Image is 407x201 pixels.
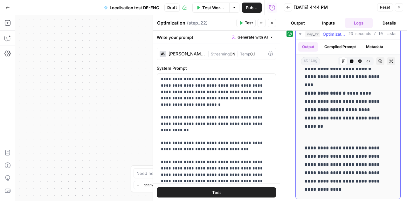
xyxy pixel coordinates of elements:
span: Temp [240,52,250,56]
button: Reset [377,3,393,11]
button: Localisation test DE-ENG [100,3,163,13]
button: Generate with AI [229,33,276,41]
span: 23 seconds / 10 tasks [348,31,397,37]
span: ( step_22 ) [187,20,208,26]
span: Test Workflow [202,4,225,11]
span: 0.1 [250,52,255,56]
span: step_22 [305,31,320,37]
span: Publish [246,4,258,11]
span: | [235,50,240,57]
span: Draft [167,5,177,11]
span: Generate with AI [238,34,268,40]
span: Test [245,20,253,26]
button: Details [375,18,403,28]
div: Write your prompt [153,31,280,44]
span: ON [230,52,235,56]
button: Output [284,18,312,28]
button: 23 seconds / 10 tasks [296,29,400,39]
span: | [208,50,211,57]
span: Localisation test DE-ENG [110,4,159,11]
button: Output [298,42,318,52]
button: Test Workflow [192,3,229,13]
label: System Prompt [157,65,276,71]
div: 23 seconds / 10 tasks [296,39,400,199]
button: Compiled Prompt [321,42,360,52]
span: 111% [144,183,153,188]
button: Logs [345,18,373,28]
textarea: Optimization [157,20,185,26]
span: Reset [380,4,390,10]
button: Test [157,187,276,197]
button: Publish [242,3,262,13]
button: Metadata [362,42,387,52]
span: Optimization [323,31,346,37]
span: Test [212,189,221,195]
button: Test [236,19,256,27]
span: Streaming [211,52,230,56]
span: string [301,57,320,65]
div: [PERSON_NAME] 4 [169,52,205,56]
button: Inputs [314,18,342,28]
